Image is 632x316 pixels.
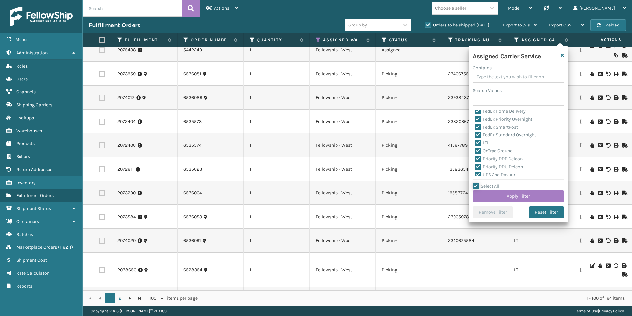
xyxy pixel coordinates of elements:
a: 2073290 [117,190,136,196]
i: Reoptimize [614,53,618,58]
i: On Hold [590,95,594,100]
td: Picking [376,110,442,133]
td: Fellowship - West [310,157,376,181]
i: Void BOL [606,191,610,195]
span: Administration [16,50,48,56]
span: Inventory [16,180,36,185]
a: 2074017 [117,94,134,101]
i: Void BOL [606,143,610,148]
i: Cancel Fulfillment Order [598,72,602,76]
button: Reset Filter [529,206,564,218]
td: 1 [244,86,310,110]
span: Shipment Cost [16,257,47,263]
i: Mark as Shipped [622,53,626,58]
i: Mark as Shipped [622,215,626,219]
i: On Hold [590,191,594,195]
td: Picking [376,229,442,253]
i: Print BOL [622,263,626,268]
td: 1 [244,205,310,229]
span: Return Addresses [16,167,52,172]
i: Print BOL [614,95,618,100]
h3: Fulfillment Orders [89,21,140,29]
i: Cancel Fulfillment Order [598,191,602,195]
td: 1 [244,181,310,205]
span: Shipping Carriers [16,102,52,108]
i: Cancel Fulfillment Order [598,95,602,100]
td: 41567789 [442,133,508,157]
span: Menu [15,37,27,42]
span: Warehouses [16,128,42,133]
span: Actions [214,5,229,11]
label: Status [389,37,429,43]
span: Marketplace Orders [16,244,57,250]
label: OnTrac Ground [475,148,513,154]
i: Mark as Shipped [622,238,626,243]
i: On Hold [590,119,594,124]
div: 1 - 100 of 164 items [207,295,625,302]
label: LTL [475,140,489,146]
i: Mark as Shipped [622,119,626,124]
td: Picking [376,157,442,181]
td: 1 [244,110,310,133]
td: 23905978 [442,205,508,229]
div: | [575,306,624,316]
a: 6536089 [183,94,202,101]
span: Users [16,76,28,82]
span: items per page [149,293,198,303]
label: Orders to be shipped [DATE] [425,22,489,28]
span: Lookups [16,115,34,121]
i: On Hold [598,263,602,268]
span: Go to the last page [137,296,142,301]
i: Mark as Shipped [622,191,626,195]
span: Go to the next page [127,296,133,301]
a: 2074020 [117,237,136,244]
a: Go to the next page [125,293,135,303]
td: LTL [508,229,574,253]
td: 1 [244,133,310,157]
i: Void BOL [606,167,610,172]
label: FedEx Home Delivery [475,108,526,114]
span: Shipment Status [16,206,51,211]
label: FedEx SmartPost [475,124,518,130]
td: Fellowship - West [310,86,376,110]
button: Apply Filter [473,190,564,202]
span: Containers [16,219,39,224]
label: Assigned Warehouse [323,37,363,43]
i: Void BOL [606,72,610,76]
i: Mark as Shipped [622,167,626,172]
span: 100 [149,295,159,302]
td: LTL [508,253,574,287]
span: Sellers [16,154,30,159]
td: Fellowship - West [310,253,376,287]
label: Priority DDP Delcon [475,156,523,162]
span: ( 116211 ) [58,244,73,250]
a: 2075438 [117,47,136,53]
span: Batches [16,232,33,237]
span: Roles [16,63,28,69]
a: 2072611 [117,166,134,173]
i: Print BOL [614,72,618,76]
label: Fulfillment Order Id [125,37,165,43]
label: Priority DDU Delcon [475,164,523,170]
a: 5442249 [183,47,202,53]
span: Export to .xls [503,22,530,28]
td: Fellowship - West [310,181,376,205]
i: On Hold [590,72,594,76]
td: 1 [244,229,310,253]
a: 6536091 [183,237,201,244]
i: Cancel Fulfillment Order [598,215,602,219]
label: Select All [473,184,499,189]
td: 19583764 [442,181,508,205]
a: Terms of Use [575,309,598,313]
i: On Hold [590,143,594,148]
i: Cancel Fulfillment Order [598,238,602,243]
i: Void BOL [606,119,610,124]
span: Mode [508,5,519,11]
i: Cancel Fulfillment Order [598,119,602,124]
span: Actions [580,34,626,45]
span: Channels [16,89,36,95]
td: Picking [376,133,442,157]
i: Cancel Fulfillment Order [606,263,610,268]
i: Mark as Shipped [622,95,626,100]
a: 6535623 [183,166,202,173]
